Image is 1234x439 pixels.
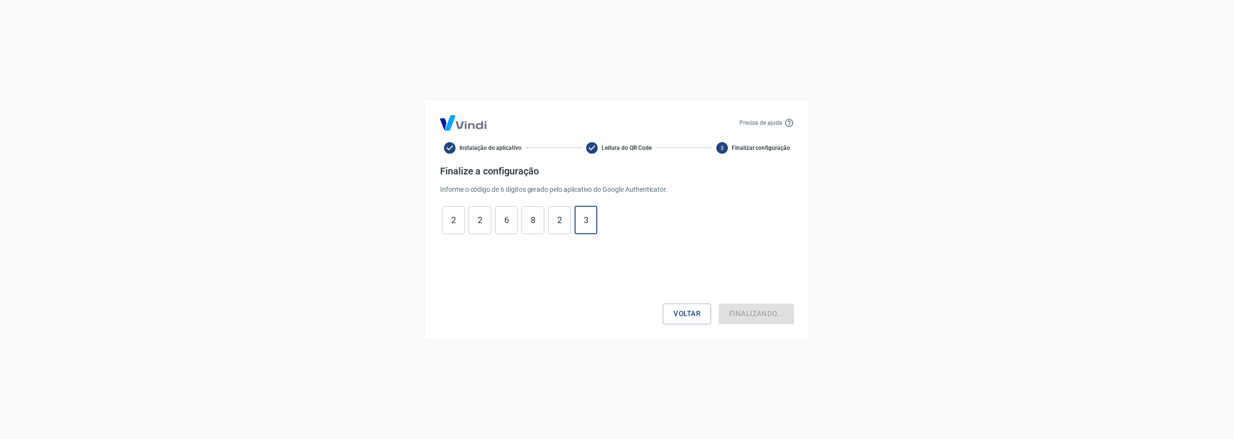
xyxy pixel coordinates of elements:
[459,144,522,152] span: Instalação do aplicativo
[732,144,790,152] span: Finalizar configuração
[440,115,486,131] img: Logo Vind
[440,185,794,195] p: Informe o código de 6 dígitos gerado pelo aplicativo do Google Authenticator.
[440,165,794,177] h4: Finalize a configuração
[602,144,651,152] span: Leitura do QR Code
[739,119,782,127] p: Precisa de ajuda
[663,304,711,324] button: Voltar
[721,145,724,151] text: 3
